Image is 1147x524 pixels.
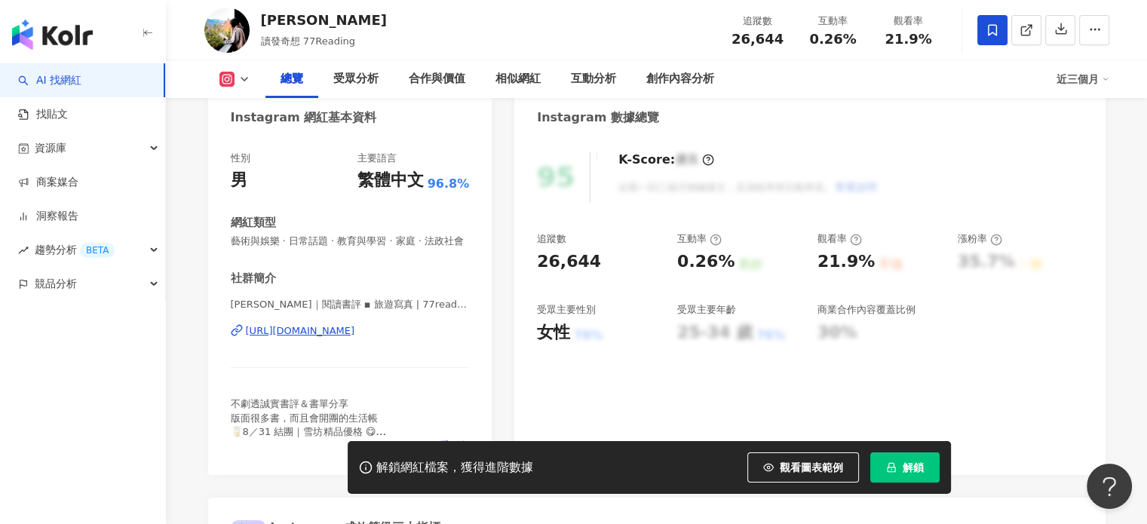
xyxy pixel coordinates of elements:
a: 洞察報告 [18,209,78,224]
span: 看更多 [440,439,469,452]
a: searchAI 找網紅 [18,73,81,88]
div: 21.9% [817,250,875,274]
div: 0.26% [677,250,735,274]
div: 觀看率 [817,232,862,246]
div: 互動率 [805,14,862,29]
span: 藝術與娛樂 · 日常話題 · 教育與學習 · 家庭 · 法政社會 [231,234,470,248]
div: 總覽 [281,70,303,88]
div: 受眾主要年齡 [677,303,736,317]
div: 社群簡介 [231,271,276,287]
div: 互動率 [677,232,722,246]
div: 性別 [231,152,250,165]
span: 解鎖 [903,461,924,473]
div: 受眾主要性別 [537,303,596,317]
button: 觀看圖表範例 [747,452,859,483]
div: 追蹤數 [537,232,566,246]
div: [URL][DOMAIN_NAME] [246,324,355,338]
span: 21.9% [885,32,931,47]
div: Instagram 網紅基本資料 [231,109,377,126]
button: 解鎖 [870,452,940,483]
a: 商案媒合 [18,175,78,190]
div: 網紅類型 [231,215,276,231]
span: 不劇透誠實書評＆書單分享 版面很多書，而且會開團的生活帳 🥛8／31 結團｜雪坊精品優格 😋 ✉️ 預約合作檔期： [EMAIL_ADDRESS][DOMAIN_NAME] 童書繪本 @tia.... [231,398,402,478]
span: 讀發奇想 77Reading [261,35,355,47]
img: KOL Avatar [204,8,250,53]
span: 趨勢分析 [35,233,115,267]
div: [PERSON_NAME] [261,11,387,29]
div: Instagram 數據總覽 [537,109,659,126]
div: 近三個月 [1057,67,1109,91]
div: 主要語言 [357,152,397,165]
div: BETA [80,243,115,258]
div: 解鎖網紅檔案，獲得進階數據 [376,460,533,476]
div: 女性 [537,321,570,345]
span: 26,644 [731,31,784,47]
div: 男 [231,169,247,192]
span: rise [18,245,29,256]
span: 96.8% [428,176,470,192]
div: 觀看率 [880,14,937,29]
div: 創作內容分析 [646,70,714,88]
span: 觀看圖表範例 [780,461,843,473]
div: 互動分析 [571,70,616,88]
div: 漲粉率 [958,232,1002,246]
div: 商業合作內容覆蓋比例 [817,303,915,317]
div: K-Score : [618,152,714,168]
div: 合作與價值 [409,70,465,88]
span: 0.26% [809,32,856,47]
span: [PERSON_NAME]｜閱讀書評 ▪︎ 旅遊寫真 | 77reading [231,298,470,311]
span: lock [886,462,897,473]
span: 競品分析 [35,267,77,301]
img: logo [12,20,93,50]
a: 找貼文 [18,107,68,122]
span: 資源庫 [35,131,66,165]
div: 26,644 [537,250,601,274]
div: 追蹤數 [729,14,787,29]
div: 相似網紅 [495,70,541,88]
div: 繁體中文 [357,169,424,192]
div: 受眾分析 [333,70,379,88]
a: [URL][DOMAIN_NAME] [231,324,470,338]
